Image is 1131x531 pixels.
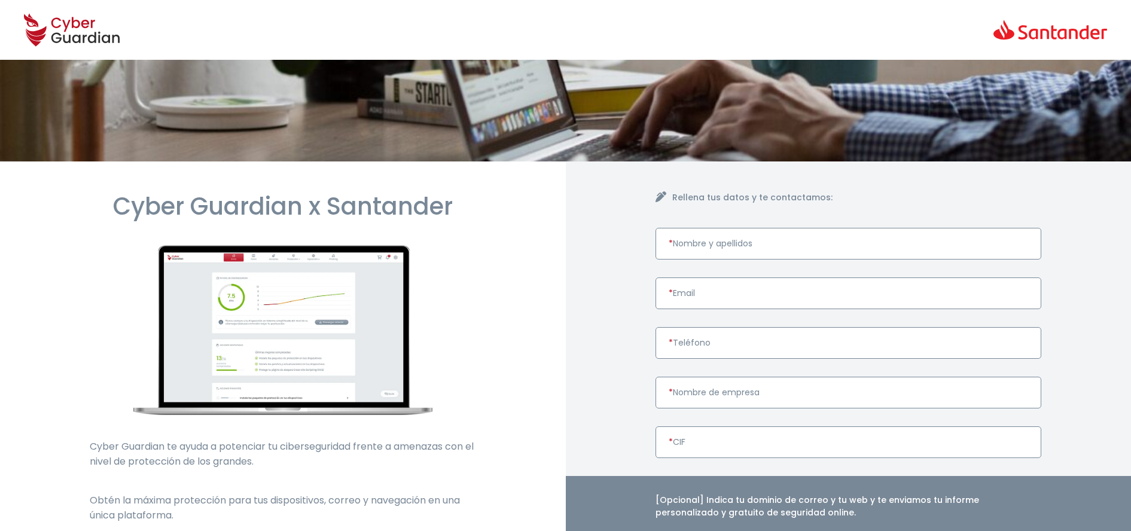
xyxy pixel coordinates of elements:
[90,493,476,523] p: Obtén la máxima protección para tus dispositivos, correo y navegación en una única plataforma.
[90,439,476,469] p: Cyber Guardian te ayuda a potenciar tu ciberseguridad frente a amenazas con el nivel de protecció...
[133,245,432,415] img: cyberguardian-home
[90,191,476,221] h1: Cyber Guardian x Santander
[656,494,1042,519] h4: [Opcional] Indica tu dominio de correo y tu web y te enviamos tu informe personalizado y gratuito...
[672,191,1042,204] h4: Rellena tus datos y te contactamos:
[656,327,1042,359] input: Introduce un número de teléfono válido.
